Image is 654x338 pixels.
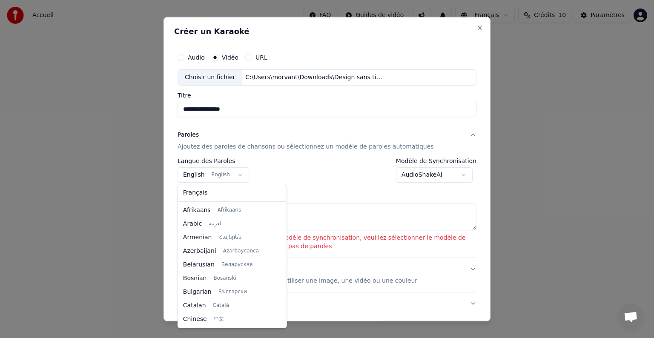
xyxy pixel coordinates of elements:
span: Беларуская [221,261,253,268]
span: Catalan [183,301,206,310]
span: Arabic [183,220,202,228]
span: Bulgarian [183,288,212,296]
span: Български [218,289,247,295]
span: 中文 [214,316,224,323]
span: Bosanski [213,275,236,282]
span: Català [213,302,229,309]
span: Afrikaans [218,207,241,214]
span: Belarusian [183,261,215,269]
span: العربية [209,221,223,227]
span: Afrikaans [183,206,211,215]
span: Azərbaycanca [223,248,259,255]
span: Bosnian [183,274,207,283]
span: Chinese [183,315,207,324]
span: Français [183,189,208,197]
span: Հայերեն [218,234,241,241]
span: Azerbaijani [183,247,216,255]
span: Armenian [183,233,212,242]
